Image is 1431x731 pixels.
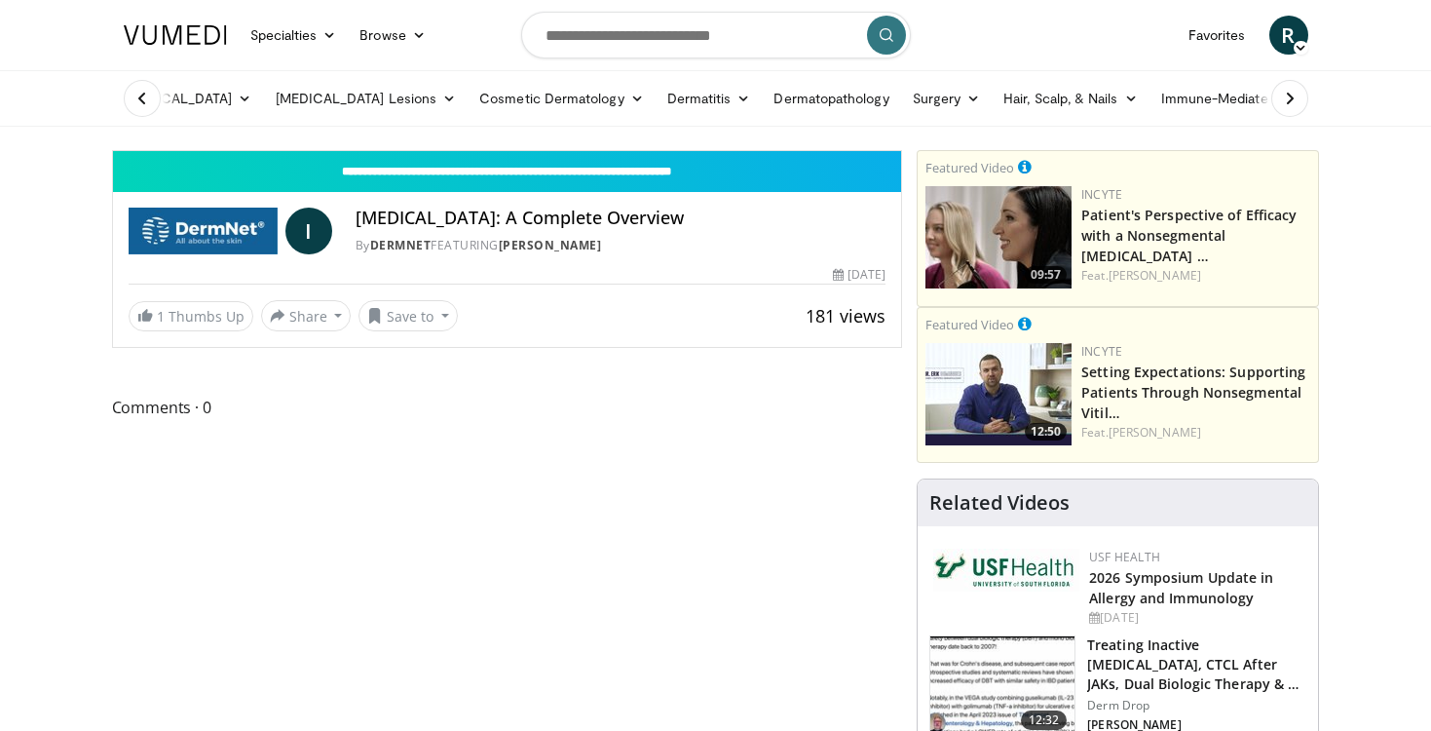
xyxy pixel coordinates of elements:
a: USF Health [1089,549,1160,565]
a: 1 Thumbs Up [129,301,253,331]
div: [DATE] [833,266,885,284]
a: Favorites [1177,16,1258,55]
a: I [285,208,332,254]
a: Surgery [901,79,993,118]
img: DermNet [129,208,278,254]
a: 09:57 [925,186,1072,289]
a: Cosmetic Dermatology [468,79,655,118]
a: Incyte [1081,186,1122,203]
a: [MEDICAL_DATA] Lesions [264,79,469,118]
a: 12:50 [925,343,1072,445]
img: 98b3b5a8-6d6d-4e32-b979-fd4084b2b3f2.png.150x105_q85_crop-smart_upscale.jpg [925,343,1072,445]
h4: Related Videos [929,491,1070,515]
a: R [1269,16,1308,55]
a: [MEDICAL_DATA] [112,79,264,118]
h3: Treating Inactive [MEDICAL_DATA], CTCL After JAKs, Dual Biologic Therapy & … [1087,635,1306,694]
div: Feat. [1081,424,1310,442]
small: Featured Video [925,316,1014,333]
input: Search topics, interventions [521,12,911,58]
div: By FEATURING [356,237,885,254]
h4: [MEDICAL_DATA]: A Complete Overview [356,208,885,229]
span: 12:32 [1021,711,1068,730]
button: Save to [358,300,458,331]
a: Setting Expectations: Supporting Patients Through Nonsegmental Vitil… [1081,363,1305,422]
a: 2026 Symposium Update in Allergy and Immunology [1089,568,1273,607]
a: [PERSON_NAME] [1109,424,1201,441]
a: Patient's Perspective of Efficacy with a Nonsegmental [MEDICAL_DATA] … [1081,206,1297,265]
a: [PERSON_NAME] [1109,267,1201,284]
p: Derm Drop [1087,698,1306,713]
span: 181 views [806,304,885,327]
img: VuMedi Logo [124,25,227,45]
div: [DATE] [1089,609,1302,627]
span: Comments 0 [112,395,903,420]
a: Hair, Scalp, & Nails [992,79,1149,118]
a: Incyte [1081,343,1122,360]
a: Dermatopathology [762,79,900,118]
img: 2c48d197-61e9-423b-8908-6c4d7e1deb64.png.150x105_q85_crop-smart_upscale.jpg [925,186,1072,289]
span: 1 [157,307,165,326]
button: Share [261,300,352,331]
small: Featured Video [925,159,1014,176]
a: Dermatitis [656,79,763,118]
a: [PERSON_NAME] [499,237,602,253]
span: 12:50 [1025,423,1067,441]
a: Specialties [239,16,349,55]
a: Immune-Mediated [1149,79,1307,118]
span: 09:57 [1025,266,1067,284]
img: 6ba8804a-8538-4002-95e7-a8f8012d4a11.png.150x105_q85_autocrop_double_scale_upscale_version-0.2.jpg [933,549,1079,592]
a: Browse [348,16,437,55]
a: DermNet [370,237,432,253]
div: Feat. [1081,267,1310,285]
